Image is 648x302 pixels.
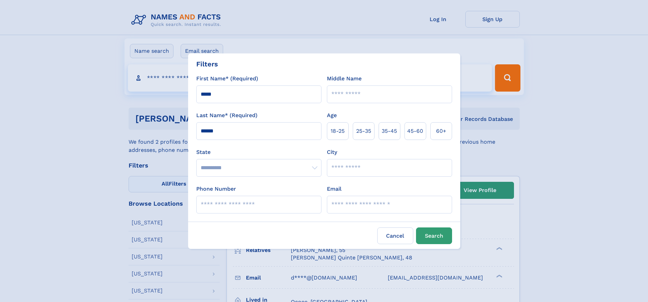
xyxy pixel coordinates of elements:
[407,127,423,135] span: 45‑60
[416,227,452,244] button: Search
[377,227,413,244] label: Cancel
[382,127,397,135] span: 35‑45
[356,127,371,135] span: 25‑35
[196,111,257,120] label: Last Name* (Required)
[196,185,236,193] label: Phone Number
[196,148,321,156] label: State
[327,185,342,193] label: Email
[196,75,258,83] label: First Name* (Required)
[327,75,362,83] label: Middle Name
[331,127,345,135] span: 18‑25
[327,148,337,156] label: City
[196,59,218,69] div: Filters
[436,127,446,135] span: 60+
[327,111,337,120] label: Age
